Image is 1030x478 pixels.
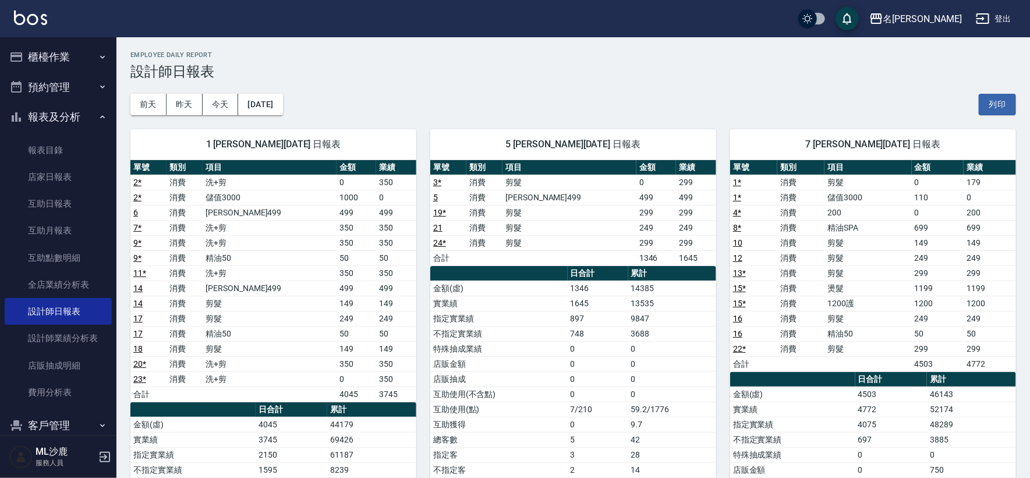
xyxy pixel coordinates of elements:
[130,432,256,447] td: 實業績
[730,462,855,477] td: 店販金額
[777,250,824,265] td: 消費
[568,387,628,402] td: 0
[14,10,47,25] img: Logo
[865,7,967,31] button: 名[PERSON_NAME]
[824,281,911,296] td: 燙髮
[430,160,716,266] table: a dense table
[912,265,964,281] td: 299
[5,137,112,164] a: 報表目錄
[730,417,855,432] td: 指定實業績
[203,311,337,326] td: 剪髮
[568,462,628,477] td: 2
[777,296,824,311] td: 消費
[337,265,377,281] td: 350
[836,7,859,30] button: save
[167,94,203,115] button: 昨天
[337,371,377,387] td: 0
[628,432,716,447] td: 42
[376,356,416,371] td: 350
[203,281,337,296] td: [PERSON_NAME]499
[256,402,328,417] th: 日合計
[568,371,628,387] td: 0
[430,387,568,402] td: 互助使用(不含點)
[167,281,203,296] td: 消費
[777,235,824,250] td: 消費
[676,190,716,205] td: 499
[964,311,1016,326] td: 249
[730,160,777,175] th: 單號
[376,160,416,175] th: 業績
[824,326,911,341] td: 精油50
[430,462,568,477] td: 不指定客
[376,190,416,205] td: 0
[36,446,95,458] h5: ML沙鹿
[628,356,716,371] td: 0
[777,265,824,281] td: 消費
[337,205,377,220] td: 499
[430,326,568,341] td: 不指定實業績
[777,220,824,235] td: 消費
[203,296,337,311] td: 剪髮
[9,445,33,469] img: Person
[203,205,337,220] td: [PERSON_NAME]499
[568,447,628,462] td: 3
[730,356,777,371] td: 合計
[466,220,502,235] td: 消費
[824,265,911,281] td: 剪髮
[376,371,416,387] td: 350
[636,205,677,220] td: 299
[167,190,203,205] td: 消費
[676,250,716,265] td: 1645
[927,462,1016,477] td: 750
[5,352,112,379] a: 店販抽成明細
[5,72,112,102] button: 預約管理
[912,250,964,265] td: 249
[676,160,716,175] th: 業績
[568,266,628,281] th: 日合計
[502,190,636,205] td: [PERSON_NAME]499
[964,175,1016,190] td: 179
[912,205,964,220] td: 0
[466,160,502,175] th: 類別
[5,217,112,244] a: 互助月報表
[327,417,416,432] td: 44179
[167,326,203,341] td: 消費
[5,102,112,132] button: 報表及分析
[964,205,1016,220] td: 200
[568,417,628,432] td: 0
[568,326,628,341] td: 748
[777,326,824,341] td: 消費
[203,190,337,205] td: 儲值3000
[628,326,716,341] td: 3688
[203,356,337,371] td: 洗+剪
[777,281,824,296] td: 消費
[130,94,167,115] button: 前天
[167,371,203,387] td: 消費
[964,281,1016,296] td: 1199
[964,160,1016,175] th: 業績
[777,190,824,205] td: 消費
[927,372,1016,387] th: 累計
[502,205,636,220] td: 剪髮
[130,160,167,175] th: 單號
[927,417,1016,432] td: 48289
[130,387,167,402] td: 合計
[636,250,677,265] td: 1346
[203,160,337,175] th: 項目
[256,417,328,432] td: 4045
[337,235,377,250] td: 350
[824,311,911,326] td: 剪髮
[337,281,377,296] td: 499
[964,296,1016,311] td: 1200
[5,271,112,298] a: 全店業績分析表
[730,432,855,447] td: 不指定實業績
[337,220,377,235] td: 350
[430,371,568,387] td: 店販抽成
[676,175,716,190] td: 299
[203,94,239,115] button: 今天
[376,175,416,190] td: 350
[337,160,377,175] th: 金額
[824,296,911,311] td: 1200護
[203,265,337,281] td: 洗+剪
[376,311,416,326] td: 249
